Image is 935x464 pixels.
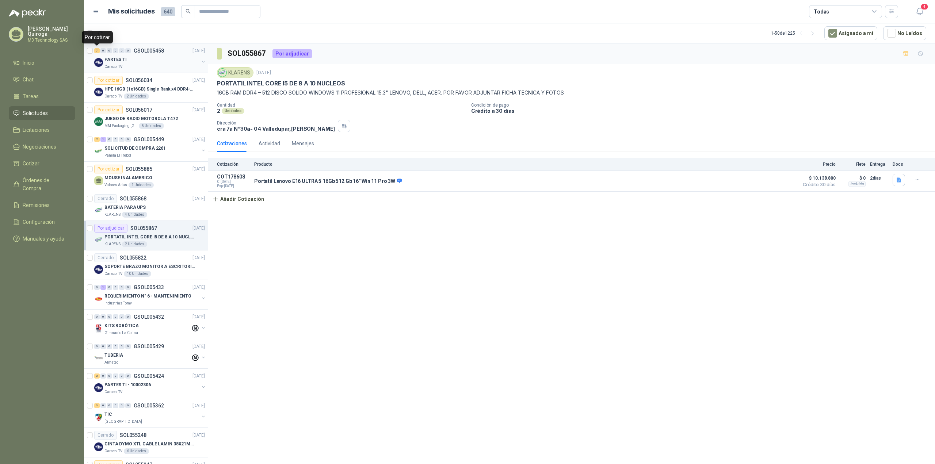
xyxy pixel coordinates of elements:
[94,283,206,306] a: 0 1 0 0 0 0 GSOL005433[DATE] Company LogoREQUERIMIENTO N° 6 - MANTENIMIENTOIndustrias Tomy
[120,255,146,260] p: SOL055822
[9,198,75,212] a: Remisiones
[84,428,208,457] a: CerradoSOL055248[DATE] Company LogoCINTA DYMO XTL CABLE LAMIN 38X21MMBLANCOCaracol TV6 Unidades
[94,165,123,173] div: Por cotizar
[100,137,106,142] div: 1
[104,241,121,247] p: KLARENS
[23,143,56,151] span: Negociaciones
[9,157,75,170] a: Cotizar
[883,26,926,40] button: No Leídos
[94,383,103,392] img: Company Logo
[192,254,205,261] p: [DATE]
[870,162,888,167] p: Entrega
[104,389,122,395] p: Caracol TV
[217,108,220,114] p: 2
[217,180,250,184] span: C: [DATE]
[94,314,100,319] div: 0
[254,178,402,185] p: Portatil Lenovo E16 ULTRA 5 16Gb 512 Gb 16" Win 11 Pro 3W
[217,120,335,126] p: Dirección
[94,194,117,203] div: Cerrado
[113,137,118,142] div: 0
[125,48,131,53] div: 0
[84,191,208,221] a: CerradoSOL055868[DATE] Company LogoBATERIA PARA UPSKLARENS4 Unidades
[217,67,253,78] div: KLARENS
[94,224,127,233] div: Por adjudicar
[217,184,250,188] span: Exp: [DATE]
[23,235,64,243] span: Manuales y ayuda
[217,174,250,180] p: COT178608
[94,137,100,142] div: 2
[256,69,271,76] p: [DATE]
[100,403,106,408] div: 0
[120,433,146,438] p: SOL055248
[9,9,46,18] img: Logo peakr
[94,285,100,290] div: 0
[94,147,103,156] img: Company Logo
[134,285,164,290] p: GSOL005433
[119,285,125,290] div: 0
[125,137,131,142] div: 0
[292,139,314,147] div: Mensajes
[192,47,205,54] p: [DATE]
[920,3,928,10] span: 4
[104,56,127,63] p: PARTES TI
[119,373,125,379] div: 0
[113,48,118,53] div: 0
[104,419,142,425] p: [GEOGRAPHIC_DATA]
[94,253,117,262] div: Cerrado
[84,103,208,132] a: Por cotizarSOL056017[DATE] Company LogoJUEGO DE RADIO MOTOROLA T472MM Packaging [GEOGRAPHIC_DATA]...
[139,123,164,129] div: 5 Unidades
[192,166,205,173] p: [DATE]
[222,108,244,114] div: Unidades
[23,126,50,134] span: Licitaciones
[23,218,55,226] span: Configuración
[134,344,164,349] p: GSOL005429
[104,360,118,365] p: Almatec
[104,182,127,188] p: Valores Atlas
[108,6,155,17] h1: Mis solicitudes
[104,64,122,70] p: Caracol TV
[94,401,206,425] a: 3 0 0 0 0 0 GSOL005362[DATE] Company LogoTIC[GEOGRAPHIC_DATA]
[94,295,103,303] img: Company Logo
[799,183,836,187] span: Crédito 30 días
[113,344,118,349] div: 0
[104,300,132,306] p: Industrias Tomy
[134,137,164,142] p: GSOL005449
[122,241,147,247] div: 2 Unidades
[104,93,122,99] p: Caracol TV
[124,93,149,99] div: 2 Unidades
[107,314,112,319] div: 0
[824,26,877,40] button: Asignado a mi
[192,77,205,84] p: [DATE]
[104,175,152,181] p: MOUSE INALAMBRICO
[94,373,100,379] div: 3
[192,402,205,409] p: [DATE]
[192,432,205,439] p: [DATE]
[104,293,191,300] p: REQUERIMIENTO N° 6 - MANTENIMIENTO
[94,88,103,96] img: Company Logo
[23,176,68,192] span: Órdenes de Compra
[104,123,137,129] p: MM Packaging [GEOGRAPHIC_DATA]
[799,174,836,183] span: $ 10.138.800
[192,195,205,202] p: [DATE]
[126,166,152,172] p: SOL055885
[23,201,50,209] span: Remisiones
[104,145,166,152] p: SOLICITUD DE COMPRA 2261
[23,160,39,168] span: Cotizar
[94,76,123,85] div: Por cotizar
[104,271,122,277] p: Caracol TV
[893,162,907,167] p: Docs
[104,441,195,448] p: CINTA DYMO XTL CABLE LAMIN 38X21MMBLANCO
[217,89,926,97] p: 16GB RAM DDR4 – 512 DISCO SOLIDO WINDOWS 11 PROFESIONAL 15.3" LENOVO, DELL, ACER. POR FAVOR ADJUN...
[104,411,112,418] p: TIC
[107,48,112,53] div: 0
[28,26,75,37] p: [PERSON_NAME] Quiroga
[100,373,106,379] div: 0
[94,354,103,363] img: Company Logo
[23,92,39,100] span: Tareas
[104,204,146,211] p: BATERIA PARA UPS
[125,403,131,408] div: 0
[228,48,267,59] h3: SOL055867
[814,8,829,16] div: Todas
[23,76,34,84] span: Chat
[848,181,866,187] div: Incluido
